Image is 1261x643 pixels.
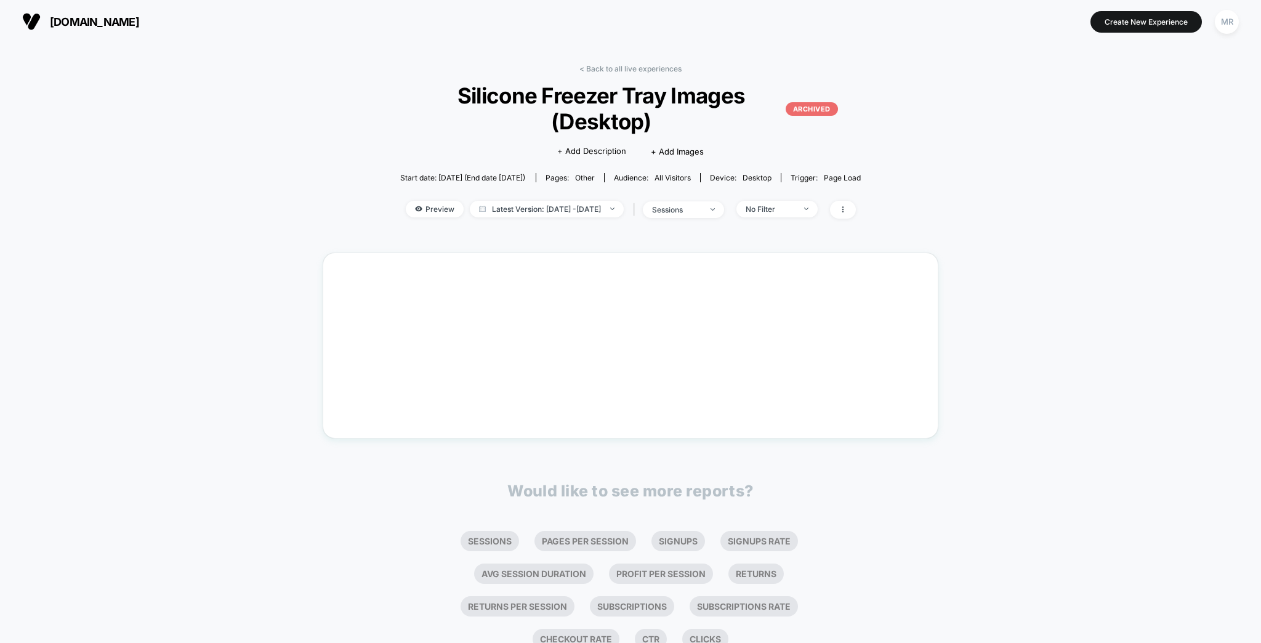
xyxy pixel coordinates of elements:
[22,12,41,31] img: Visually logo
[791,173,861,182] div: Trigger:
[50,15,139,28] span: [DOMAIN_NAME]
[1211,9,1243,34] button: MR
[406,201,464,217] span: Preview
[507,482,754,500] p: Would like to see more reports?
[651,531,705,551] li: Signups
[1215,10,1239,34] div: MR
[575,173,595,182] span: other
[470,201,624,217] span: Latest Version: [DATE] - [DATE]
[728,564,784,584] li: Returns
[651,147,704,156] span: + Add Images
[743,173,772,182] span: desktop
[652,205,701,214] div: sessions
[700,173,781,182] span: Device:
[579,64,682,73] a: < Back to all live experiences
[18,12,143,31] button: [DOMAIN_NAME]
[546,173,595,182] div: Pages:
[786,102,838,116] p: ARCHIVED
[720,531,798,551] li: Signups Rate
[474,564,594,584] li: Avg Session Duration
[609,564,713,584] li: Profit Per Session
[630,201,643,219] span: |
[423,83,838,134] span: Silicone Freezer Tray Images (Desktop)
[824,173,861,182] span: Page Load
[461,531,519,551] li: Sessions
[746,204,795,214] div: No Filter
[711,208,715,211] img: end
[400,173,525,182] span: Start date: [DATE] (End date [DATE])
[690,596,798,617] li: Subscriptions Rate
[610,208,614,210] img: end
[614,173,691,182] div: Audience:
[461,596,574,617] li: Returns Per Session
[534,531,636,551] li: Pages Per Session
[479,206,486,212] img: calendar
[590,596,674,617] li: Subscriptions
[655,173,691,182] span: All Visitors
[804,208,808,210] img: end
[1090,11,1202,33] button: Create New Experience
[557,145,626,158] span: + Add Description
